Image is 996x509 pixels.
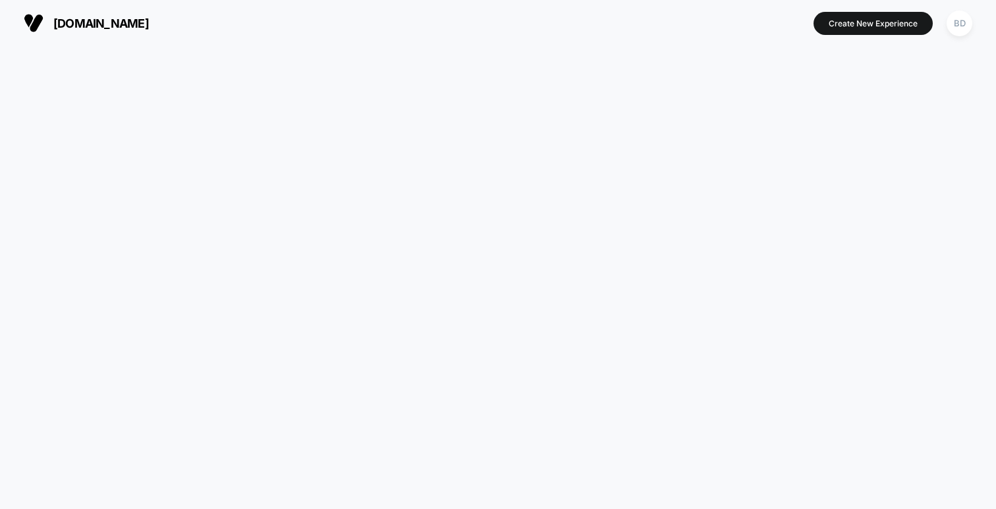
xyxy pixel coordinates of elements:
[24,13,43,33] img: Visually logo
[947,11,972,36] div: BD
[943,10,976,37] button: BD
[53,16,149,30] span: [DOMAIN_NAME]
[20,13,153,34] button: [DOMAIN_NAME]
[814,12,933,35] button: Create New Experience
